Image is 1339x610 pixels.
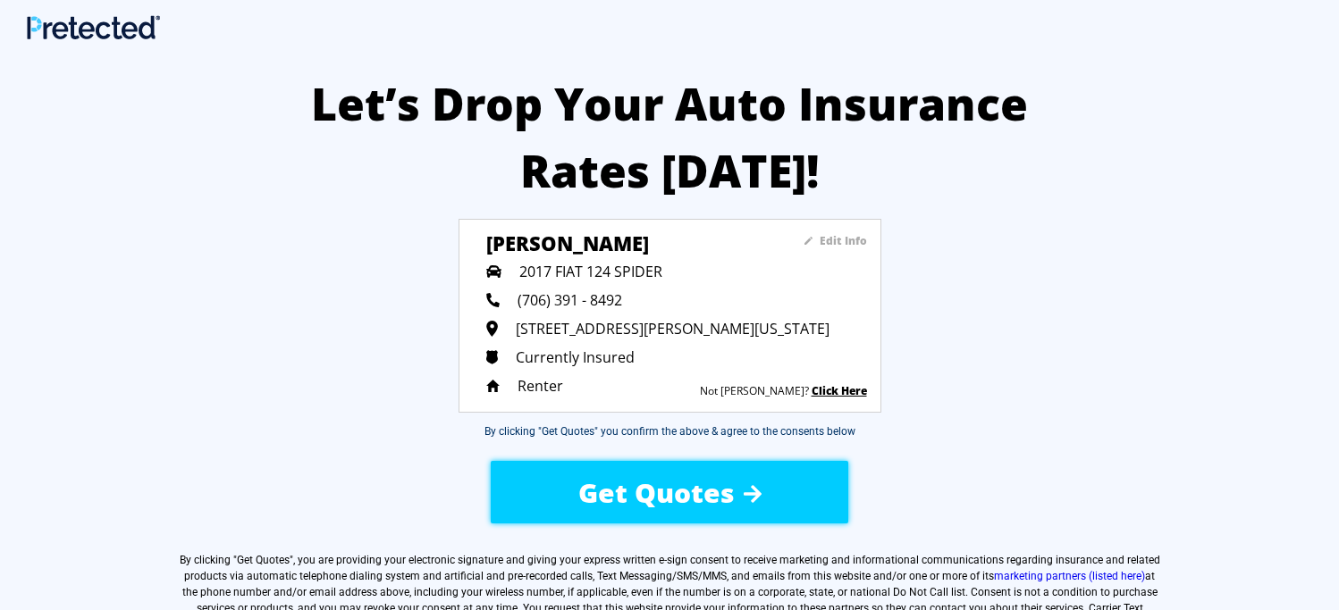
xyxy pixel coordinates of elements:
[519,262,662,281] span: 2017 FIAT 124 SPIDER
[820,233,867,248] sapn: Edit Info
[484,423,855,439] div: By clicking "Get Quotes" you confirm the above & agree to the consents below
[237,554,290,566] span: Get Quotes
[578,474,735,511] span: Get Quotes
[516,347,635,367] span: Currently Insured
[486,230,750,247] h3: [PERSON_NAME]
[491,461,848,523] button: Get Quotes
[516,319,830,338] span: [STREET_ADDRESS][PERSON_NAME][US_STATE]
[295,71,1045,205] h2: Let’s Drop Your Auto Insurance Rates [DATE]!
[518,376,563,396] span: Renter
[518,290,622,310] span: (706) 391 - 8492
[994,570,1145,582] a: marketing partners (listed here)
[27,15,160,39] img: Main Logo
